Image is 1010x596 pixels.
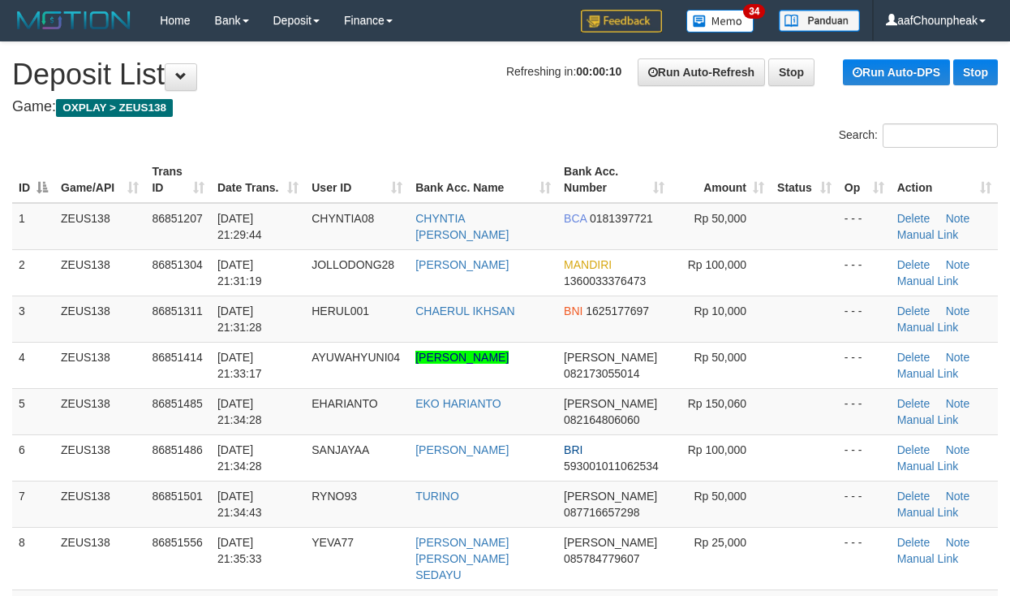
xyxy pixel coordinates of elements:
a: Manual Link [897,274,959,287]
a: Note [946,536,970,549]
a: EKO HARIANTO [415,397,501,410]
h4: Game: [12,99,998,115]
a: Note [946,212,970,225]
strong: 00:00:10 [576,65,621,78]
span: Copy 593001011062534 to clipboard [564,460,659,473]
td: - - - [838,388,891,434]
a: [PERSON_NAME] [415,351,509,364]
a: Manual Link [897,460,959,473]
span: Rp 100,000 [688,443,746,456]
span: AYUWAHYUNI04 [312,351,400,364]
span: [PERSON_NAME] [564,536,657,549]
span: HERUL001 [312,304,369,317]
span: Rp 50,000 [694,351,746,364]
a: Note [946,304,970,317]
a: [PERSON_NAME] [415,258,509,271]
span: SANJAYAA [312,443,369,456]
img: Feedback.jpg [581,10,662,32]
td: ZEUS138 [54,481,145,527]
span: 86851485 [152,397,202,410]
a: Manual Link [897,228,959,241]
td: ZEUS138 [54,203,145,250]
td: ZEUS138 [54,342,145,388]
span: [PERSON_NAME] [564,351,657,364]
span: CHYNTIA08 [312,212,374,225]
td: - - - [838,296,891,342]
td: - - - [838,203,891,250]
span: Rp 150,060 [688,397,746,410]
span: [PERSON_NAME] [564,490,657,503]
td: 4 [12,342,54,388]
a: [PERSON_NAME] [415,443,509,456]
td: ZEUS138 [54,434,145,481]
a: TURINO [415,490,459,503]
input: Search: [883,123,998,148]
a: Delete [897,351,930,364]
span: Copy 082164806060 to clipboard [564,413,639,426]
span: Copy 087716657298 to clipboard [564,506,639,519]
a: Manual Link [897,413,959,426]
td: - - - [838,527,891,590]
span: BCA [564,212,587,225]
a: Note [946,397,970,410]
a: Delete [897,397,930,410]
td: - - - [838,342,891,388]
td: ZEUS138 [54,296,145,342]
a: Delete [897,258,930,271]
h1: Deposit List [12,58,998,91]
span: OXPLAY > ZEUS138 [56,99,173,117]
span: EHARIANTO [312,397,377,410]
span: [DATE] 21:31:19 [217,258,262,287]
span: Rp 50,000 [694,490,746,503]
span: 86851207 [152,212,202,225]
a: Note [946,351,970,364]
a: Delete [897,212,930,225]
th: Date Trans.: activate to sort column ascending [211,157,305,203]
td: - - - [838,249,891,296]
a: Delete [897,304,930,317]
span: RYNO93 [312,490,357,503]
a: Stop [768,58,814,86]
th: Game/API: activate to sort column ascending [54,157,145,203]
span: 86851486 [152,443,202,456]
a: CHAERUL IKHSAN [415,304,514,317]
th: Op: activate to sort column ascending [838,157,891,203]
td: 2 [12,249,54,296]
span: BRI [564,443,582,456]
th: ID: activate to sort column descending [12,157,54,203]
span: Rp 10,000 [694,304,746,317]
span: Copy 0181397721 to clipboard [590,212,653,225]
span: Refreshing in: [506,65,621,78]
th: Bank Acc. Name: activate to sort column ascending [409,157,557,203]
a: Run Auto-DPS [843,59,950,85]
th: Amount: activate to sort column ascending [671,157,771,203]
span: 86851304 [152,258,202,271]
span: [PERSON_NAME] [564,397,657,410]
span: Copy 1360033376473 to clipboard [564,274,646,287]
a: Run Auto-Refresh [638,58,765,86]
a: Manual Link [897,506,959,519]
span: Copy 085784779607 to clipboard [564,552,639,565]
img: MOTION_logo.png [12,8,135,32]
td: 1 [12,203,54,250]
span: [DATE] 21:31:28 [217,304,262,334]
span: [DATE] 21:34:43 [217,490,262,519]
span: 86851556 [152,536,202,549]
span: Copy 1625177697 to clipboard [586,304,649,317]
th: Action: activate to sort column ascending [891,157,998,203]
td: ZEUS138 [54,527,145,590]
a: Stop [953,59,998,85]
img: panduan.png [779,10,860,32]
a: [PERSON_NAME] [PERSON_NAME] SEDAYU [415,536,509,581]
label: Search: [839,123,998,148]
td: 7 [12,481,54,527]
a: Note [946,490,970,503]
span: 86851311 [152,304,202,317]
td: - - - [838,434,891,481]
td: 8 [12,527,54,590]
td: ZEUS138 [54,388,145,434]
img: Button%20Memo.svg [686,10,754,32]
th: User ID: activate to sort column ascending [305,157,409,203]
span: [DATE] 21:34:28 [217,397,262,426]
span: Copy 082173055014 to clipboard [564,367,639,380]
